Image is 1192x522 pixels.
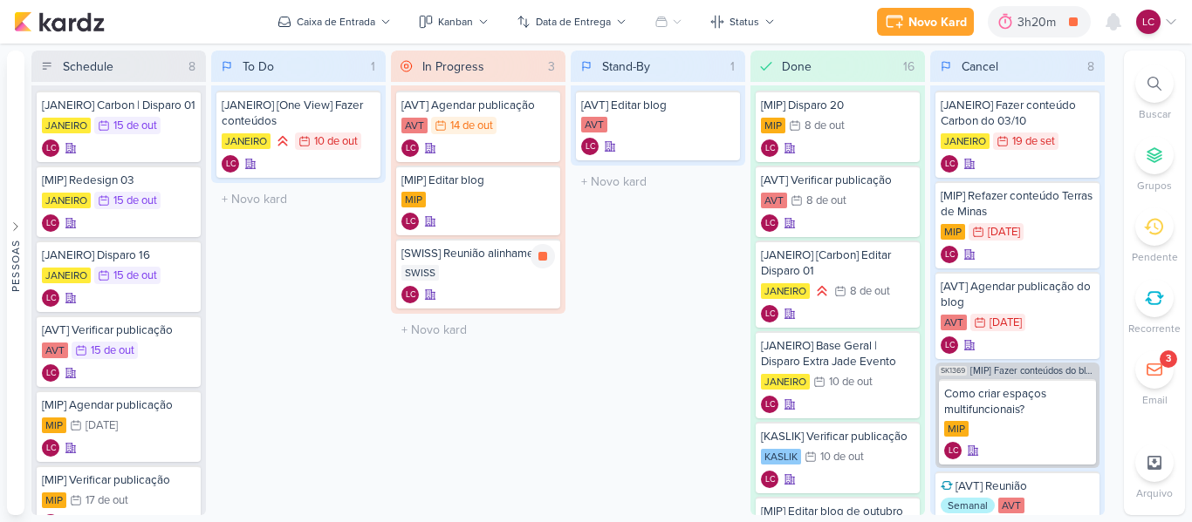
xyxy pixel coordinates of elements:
p: LC [765,310,775,319]
p: LC [945,342,955,350]
div: Prioridade Alta [274,132,291,150]
div: JANEIRO [941,133,990,149]
div: Laís Costa [944,442,962,459]
div: Laís Costa [761,305,778,322]
div: Laís Costa [761,139,778,157]
img: kardz.app [14,11,105,32]
div: Novo Kard [908,13,967,31]
p: LC [765,220,775,228]
div: [AVT] Agendar publicação [401,98,555,113]
div: [AVT] Reunião [941,478,1094,494]
div: 10 de out [314,136,358,147]
div: Criador(a): Laís Costa [581,138,599,155]
div: Laís Costa [42,139,59,157]
div: JANEIRO [222,133,271,149]
div: Laís Costa [581,138,599,155]
div: AVT [42,342,68,358]
div: [MIP] Refazer conteúdo Terras de Minas [941,188,1094,220]
div: JANEIRO [761,374,810,390]
input: + Novo kard [215,186,382,212]
div: 8 de out [806,195,846,207]
div: 15 de out [113,270,157,281]
div: Laís Costa [1136,10,1161,34]
div: [JANEIRO] [One View] Fazer conteúdos [222,98,375,129]
div: Criador(a): Laís Costa [941,155,958,173]
div: Laís Costa [42,214,59,232]
div: 15 de out [91,345,134,356]
p: LC [586,143,595,152]
div: Criador(a): Laís Costa [42,289,59,307]
div: Criador(a): Laís Costa [944,442,962,459]
p: LC [46,444,56,453]
div: Parar relógio [531,244,555,268]
div: [MIP] Agendar publicação [42,397,195,413]
div: 3 [1166,352,1171,366]
input: + Novo kard [574,169,742,194]
div: Laís Costa [941,336,958,354]
button: Novo Kard [877,8,974,36]
p: LC [1142,14,1154,30]
div: [KASLIK] Verificar publicação [761,429,915,444]
p: LC [46,220,56,228]
div: Criador(a): Laís Costa [401,286,419,303]
div: Criador(a): Laís Costa [401,213,419,230]
p: LC [406,145,415,153]
p: Recorrente [1128,321,1181,336]
div: MIP [401,192,426,207]
p: LC [765,145,775,153]
div: 14 de out [450,120,493,132]
div: JANEIRO [761,283,810,299]
div: Criador(a): Laís Costa [761,139,778,157]
div: 10 de out [820,451,864,463]
div: [MIP] Editar blog [401,173,555,188]
div: Criador(a): Laís Costa [761,305,778,322]
div: Pessoas [8,239,24,291]
div: 16 [896,58,921,76]
div: Criador(a): Laís Costa [761,396,778,413]
div: Criador(a): Laís Costa [42,214,59,232]
div: 8 de out [805,120,845,132]
div: MIP [944,421,969,437]
div: JANEIRO [42,193,91,208]
div: Laís Costa [401,139,419,157]
div: 1 [723,58,742,76]
div: SWISS [401,265,439,281]
div: [AVT] Agendar publicação do blog [941,279,1094,310]
div: KASLIK [761,449,801,464]
div: MIP [761,118,785,133]
div: [MIP] Verificar publicação [42,472,195,488]
p: LC [406,218,415,227]
div: Laís Costa [761,396,778,413]
p: Buscar [1139,106,1171,122]
div: Criador(a): Laís Costa [401,139,419,157]
div: 1 [364,58,382,76]
p: Email [1142,392,1168,408]
div: [JANEIRO] [Carbon] Editar Disparo 01 [761,247,915,279]
div: [AVT] Verificar publicação [761,173,915,188]
div: Laís Costa [761,214,778,232]
div: [SWISS] Reunião alinhamento [401,246,555,261]
div: 3 [541,58,562,76]
p: LC [949,447,958,456]
div: [JANEIRO] Carbon | Disparo 01 [42,98,195,113]
div: MIP [42,417,66,433]
div: [DATE] [990,317,1022,329]
div: 3h20m [1017,13,1061,31]
div: MIP [941,224,965,240]
div: 15 de out [113,195,157,207]
div: Criador(a): Laís Costa [761,471,778,488]
div: Criador(a): Laís Costa [761,214,778,232]
div: Criador(a): Laís Costa [42,139,59,157]
div: Criador(a): Laís Costa [941,246,958,263]
p: Pendente [1132,249,1178,265]
div: Prioridade Alta [813,282,831,300]
div: Como criar espaços multifuncionais? [944,386,1091,417]
div: [AVT] Verificar publicação [42,322,195,338]
div: Laís Costa [42,289,59,307]
div: [MIP] Editar blog de outubro [761,504,915,519]
div: Laís Costa [941,246,958,263]
p: LC [46,145,56,153]
p: LC [46,369,56,378]
div: 8 [182,58,202,76]
div: AVT [941,315,967,330]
